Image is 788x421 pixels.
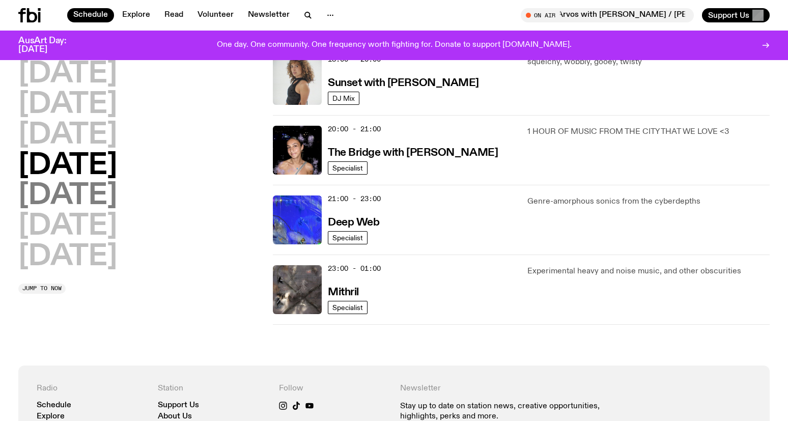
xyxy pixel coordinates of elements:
[18,182,117,210] button: [DATE]
[328,92,359,105] a: DJ Mix
[18,152,117,180] button: [DATE]
[527,56,770,68] p: squelchy, wobbly, gooey, twisty
[18,243,117,271] button: [DATE]
[332,234,363,241] span: Specialist
[328,217,379,228] h3: Deep Web
[527,195,770,208] p: Genre-amorphous sonics from the cyberdepths
[158,8,189,22] a: Read
[521,8,694,22] button: On Air[DATE] Arvos with [PERSON_NAME] / [PERSON_NAME] interview with [PERSON_NAME]
[18,121,117,150] button: [DATE]
[191,8,240,22] a: Volunteer
[273,265,322,314] img: An abstract artwork in mostly grey, with a textural cross in the centre. There are metallic and d...
[242,8,296,22] a: Newsletter
[328,287,359,298] h3: Mithril
[527,265,770,277] p: Experimental heavy and noise music, and other obscurities
[67,8,114,22] a: Schedule
[328,148,498,158] h3: The Bridge with [PERSON_NAME]
[708,11,749,20] span: Support Us
[328,124,381,134] span: 20:00 - 21:00
[116,8,156,22] a: Explore
[22,286,62,291] span: Jump to now
[273,195,322,244] img: An abstract artwork, in bright blue with amorphous shapes, illustrated shimmers and small drawn c...
[332,164,363,172] span: Specialist
[527,126,770,138] p: 1 HOUR OF MUSIC FROM THE CITY THAT WE LOVE <3
[158,402,199,409] a: Support Us
[328,301,368,314] a: Specialist
[37,413,65,420] a: Explore
[702,8,770,22] button: Support Us
[328,76,479,89] a: Sunset with [PERSON_NAME]
[328,264,381,273] span: 23:00 - 01:00
[158,384,267,394] h4: Station
[328,78,479,89] h3: Sunset with [PERSON_NAME]
[328,215,379,228] a: Deep Web
[279,384,388,394] h4: Follow
[18,37,83,54] h3: AusArt Day: [DATE]
[18,212,117,241] button: [DATE]
[328,146,498,158] a: The Bridge with [PERSON_NAME]
[37,384,146,394] h4: Radio
[158,413,192,420] a: About Us
[18,91,117,119] button: [DATE]
[18,284,66,294] button: Jump to now
[18,60,117,89] button: [DATE]
[328,285,359,298] a: Mithril
[400,402,630,421] p: Stay up to date on station news, creative opportunities, highlights, perks and more.
[328,194,381,204] span: 21:00 - 23:00
[37,402,71,409] a: Schedule
[217,41,572,50] p: One day. One community. One frequency worth fighting for. Donate to support [DOMAIN_NAME].
[328,231,368,244] a: Specialist
[332,94,355,102] span: DJ Mix
[332,303,363,311] span: Specialist
[328,161,368,175] a: Specialist
[273,56,322,105] img: Tangela looks past her left shoulder into the camera with an inquisitive look. She is wearing a s...
[400,384,630,394] h4: Newsletter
